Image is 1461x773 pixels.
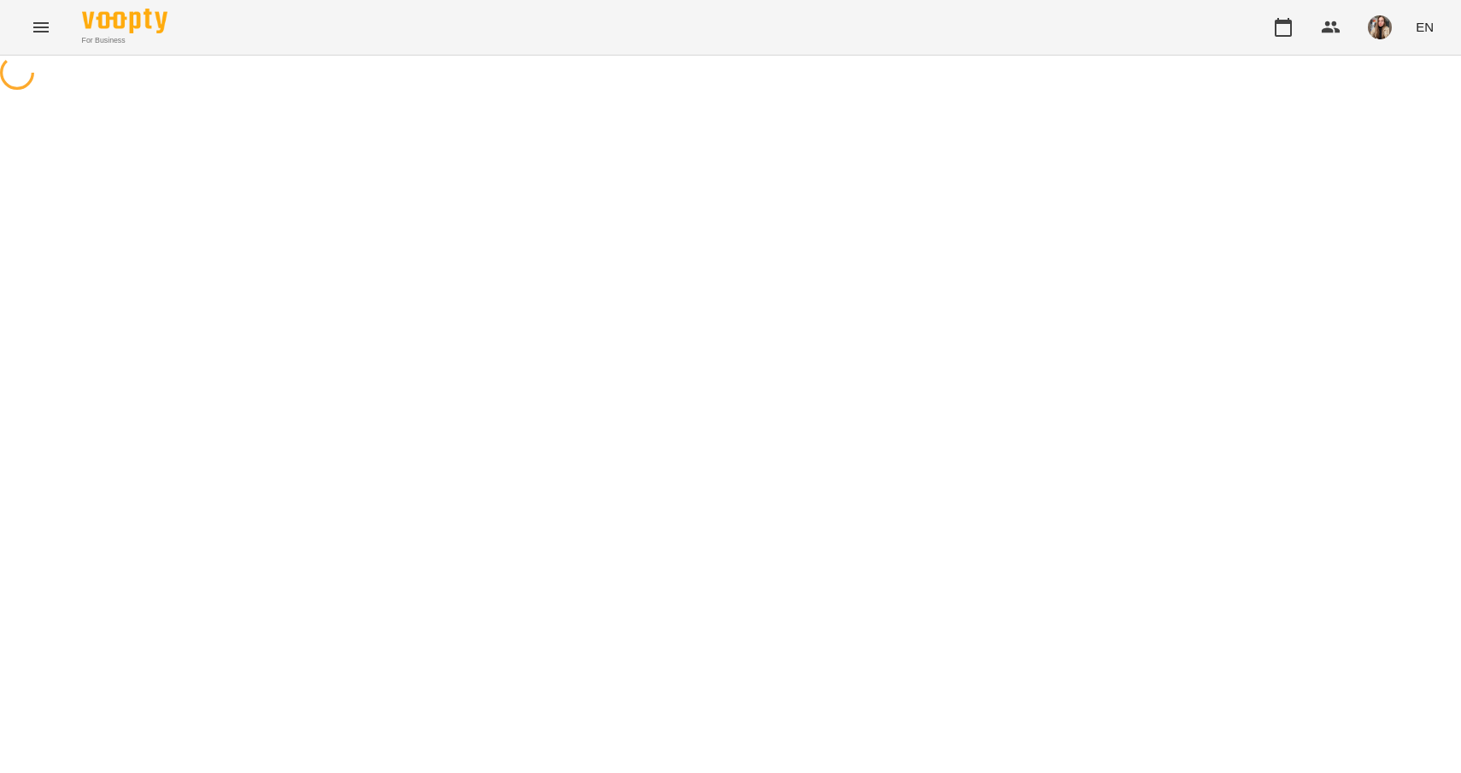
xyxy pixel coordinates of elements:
img: ff8a976e702017e256ed5c6ae80139e5.jpg [1368,15,1392,39]
span: For Business [82,35,167,46]
button: EN [1409,11,1440,43]
span: EN [1416,18,1434,36]
img: Voopty Logo [82,9,167,33]
button: Menu [21,7,62,48]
